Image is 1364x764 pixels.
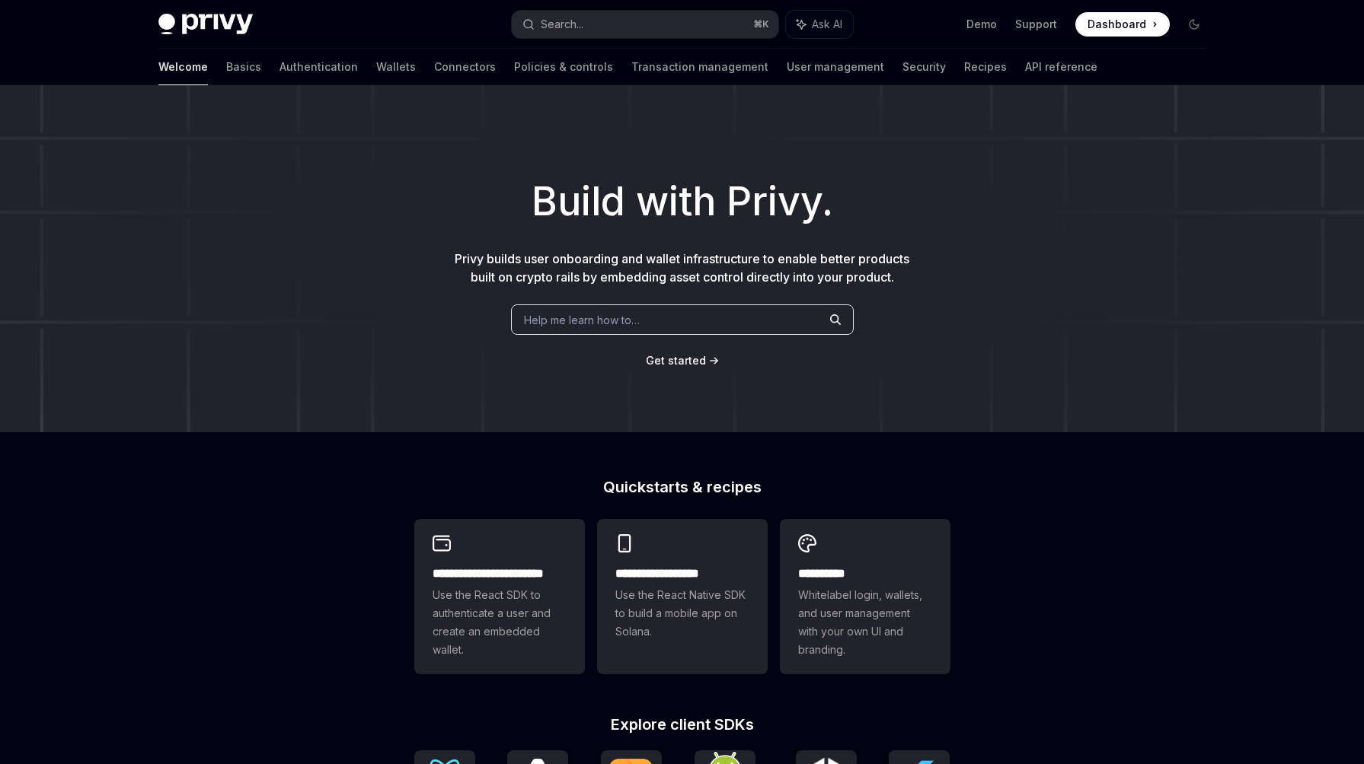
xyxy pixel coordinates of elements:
span: Use the React Native SDK to build a mobile app on Solana. [615,586,749,641]
div: Search... [541,15,583,33]
a: Connectors [434,49,496,85]
a: Authentication [280,49,358,85]
a: Policies & controls [514,49,613,85]
a: Transaction management [631,49,768,85]
a: **** *****Whitelabel login, wallets, and user management with your own UI and branding. [780,519,950,674]
h2: Explore client SDKs [414,717,950,732]
a: Demo [966,17,997,32]
img: dark logo [158,14,253,35]
a: Wallets [376,49,416,85]
a: User management [787,49,884,85]
span: ⌘ K [753,18,769,30]
h2: Quickstarts & recipes [414,479,950,495]
button: Search...⌘K [512,11,778,38]
button: Ask AI [786,11,853,38]
span: Use the React SDK to authenticate a user and create an embedded wallet. [433,586,567,659]
span: Get started [646,354,706,367]
span: Whitelabel login, wallets, and user management with your own UI and branding. [798,586,932,659]
h1: Build with Privy. [24,172,1340,231]
a: Support [1015,17,1057,32]
a: API reference [1025,49,1097,85]
a: Recipes [964,49,1007,85]
a: Dashboard [1075,12,1170,37]
span: Privy builds user onboarding and wallet infrastructure to enable better products built on crypto ... [455,251,909,285]
span: Ask AI [812,17,842,32]
span: Help me learn how to… [524,312,640,328]
a: Basics [226,49,261,85]
a: Welcome [158,49,208,85]
a: Security [902,49,946,85]
button: Toggle dark mode [1182,12,1206,37]
a: **** **** **** ***Use the React Native SDK to build a mobile app on Solana. [597,519,768,674]
span: Dashboard [1088,17,1146,32]
a: Get started [646,353,706,368]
